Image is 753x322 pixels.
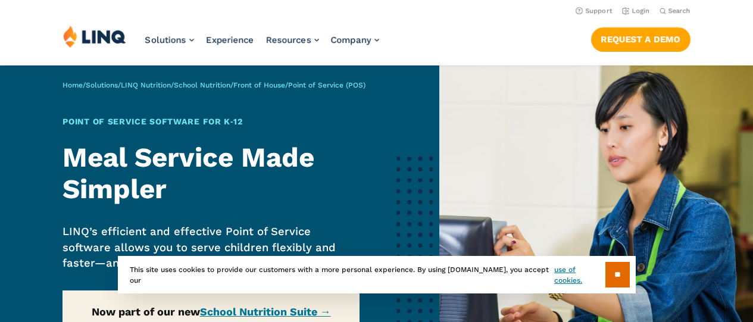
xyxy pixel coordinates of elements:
[86,81,118,89] a: Solutions
[331,35,371,45] span: Company
[288,81,365,89] span: Point of Service (POS)
[233,81,285,89] a: Front of House
[331,35,379,45] a: Company
[591,27,690,51] a: Request a Demo
[63,142,314,205] strong: Meal Service Made Simpler
[145,25,379,64] nav: Primary Navigation
[266,35,319,45] a: Resources
[63,115,359,128] h1: Point of Service Software for K‑12
[660,7,690,15] button: Open Search Bar
[145,35,194,45] a: Solutions
[118,256,636,293] div: This site uses cookies to provide our customers with a more personal experience. By using [DOMAIN...
[591,25,690,51] nav: Button Navigation
[668,7,690,15] span: Search
[63,25,126,48] img: LINQ | K‑12 Software
[63,81,83,89] a: Home
[174,81,230,89] a: School Nutrition
[206,35,254,45] a: Experience
[63,81,365,89] span: / / / / /
[266,35,311,45] span: Resources
[63,224,359,271] p: LINQ’s efficient and effective Point of Service software allows you to serve children flexibly an...
[622,7,650,15] a: Login
[576,7,613,15] a: Support
[145,35,186,45] span: Solutions
[121,81,171,89] a: LINQ Nutrition
[554,264,605,286] a: use of cookies.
